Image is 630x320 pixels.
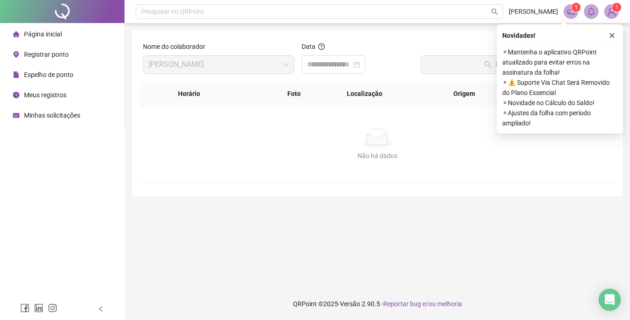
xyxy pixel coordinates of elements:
th: Foto [280,81,339,107]
span: linkedin [34,303,43,313]
span: 1 [575,4,578,11]
div: Open Intercom Messenger [599,289,621,311]
button: Buscar registros [421,55,612,74]
span: search [491,8,498,15]
span: Reportar bug e/ou melhoria [383,300,462,308]
span: schedule [13,112,19,119]
span: Data [302,43,315,50]
img: 84075 [605,5,618,18]
th: Horário [171,81,249,107]
span: Página inicial [24,30,62,38]
span: home [13,31,19,37]
label: Nome do colaborador [143,41,211,52]
span: environment [13,51,19,58]
div: Não há dados [150,151,604,161]
span: facebook [20,303,30,313]
span: [PERSON_NAME] [509,6,558,17]
span: ⚬ Novidade no Cálculo do Saldo! [502,98,618,108]
th: Origem [446,81,523,107]
span: left [98,306,104,312]
span: file [13,71,19,78]
span: Registrar ponto [24,51,69,58]
sup: 1 [571,3,581,12]
footer: QRPoint © 2025 - 2.90.5 - [125,288,630,320]
span: 1 [615,4,618,11]
span: close [609,32,615,39]
span: Novidades ! [502,30,535,41]
span: ⚬ Mantenha o aplicativo QRPoint atualizado para evitar erros na assinatura da folha! [502,47,618,77]
span: bell [587,7,595,16]
span: Espelho de ponto [24,71,73,78]
span: notification [567,7,575,16]
span: Minhas solicitações [24,112,80,119]
span: Versão [340,300,360,308]
span: clock-circle [13,92,19,98]
span: question-circle [318,43,325,50]
span: Meus registros [24,91,66,99]
span: ⚬ Ajustes da folha com período ampliado! [502,108,618,128]
sup: Atualize o seu contato no menu Meus Dados [612,3,621,12]
span: THIAGO LOPES DOS SANTOS [149,56,289,73]
span: instagram [48,303,57,313]
span: ⚬ ⚠️ Suporte Via Chat Será Removido do Plano Essencial [502,77,618,98]
th: Localização [339,81,446,107]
